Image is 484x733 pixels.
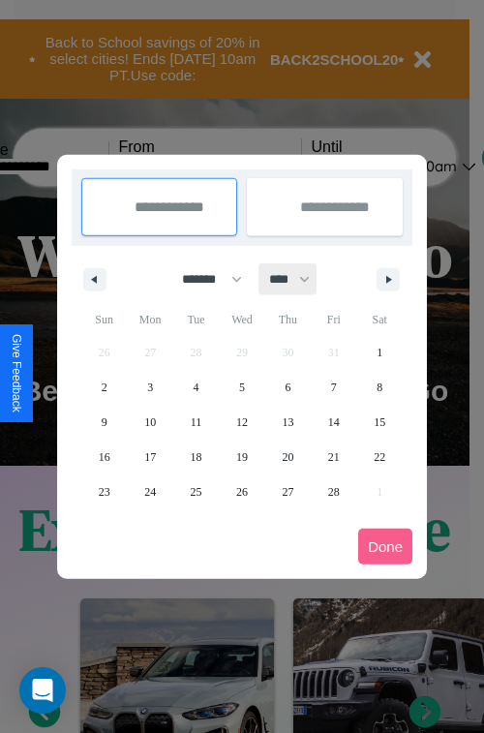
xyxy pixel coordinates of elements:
[144,474,156,509] span: 24
[236,474,248,509] span: 26
[282,440,293,474] span: 20
[285,370,290,405] span: 6
[328,440,340,474] span: 21
[173,370,219,405] button: 4
[328,474,340,509] span: 28
[357,405,403,440] button: 15
[173,440,219,474] button: 18
[374,405,385,440] span: 15
[236,405,248,440] span: 12
[377,370,382,405] span: 8
[191,474,202,509] span: 25
[99,440,110,474] span: 16
[357,440,403,474] button: 22
[127,405,172,440] button: 10
[265,304,311,335] span: Thu
[10,334,23,412] div: Give Feedback
[219,370,264,405] button: 5
[331,370,337,405] span: 7
[173,304,219,335] span: Tue
[328,405,340,440] span: 14
[358,529,412,565] button: Done
[265,440,311,474] button: 20
[191,405,202,440] span: 11
[127,474,172,509] button: 24
[81,304,127,335] span: Sun
[377,335,382,370] span: 1
[265,405,311,440] button: 13
[81,474,127,509] button: 23
[102,405,107,440] span: 9
[311,440,356,474] button: 21
[282,405,293,440] span: 13
[99,474,110,509] span: 23
[81,440,127,474] button: 16
[219,405,264,440] button: 12
[191,440,202,474] span: 18
[357,335,403,370] button: 1
[144,405,156,440] span: 10
[173,474,219,509] button: 25
[374,440,385,474] span: 22
[127,304,172,335] span: Mon
[147,370,153,405] span: 3
[357,304,403,335] span: Sat
[311,405,356,440] button: 14
[219,474,264,509] button: 26
[194,370,199,405] span: 4
[239,370,245,405] span: 5
[265,474,311,509] button: 27
[282,474,293,509] span: 27
[236,440,248,474] span: 19
[144,440,156,474] span: 17
[127,370,172,405] button: 3
[311,474,356,509] button: 28
[219,304,264,335] span: Wed
[219,440,264,474] button: 19
[127,440,172,474] button: 17
[357,370,403,405] button: 8
[265,370,311,405] button: 6
[311,304,356,335] span: Fri
[19,667,66,714] div: Open Intercom Messenger
[102,370,107,405] span: 2
[81,405,127,440] button: 9
[311,370,356,405] button: 7
[81,370,127,405] button: 2
[173,405,219,440] button: 11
